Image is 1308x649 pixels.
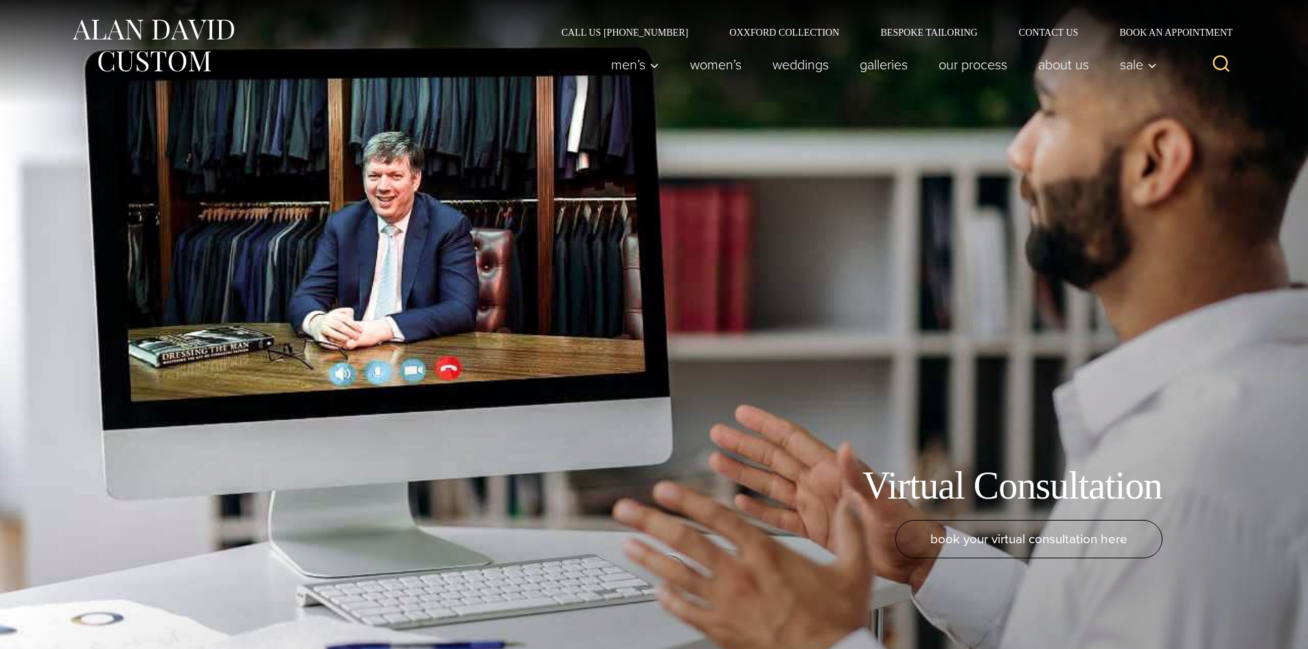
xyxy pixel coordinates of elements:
a: Oxxford Collection [709,27,860,37]
h1: Virtual Consultation [862,463,1162,509]
a: Women’s [674,51,757,78]
a: About Us [1022,51,1104,78]
a: Call Us [PHONE_NUMBER] [541,27,709,37]
span: Men’s [611,58,659,71]
button: View Search Form [1205,48,1238,81]
a: Galleries [844,51,923,78]
img: Alan David Custom [71,15,236,76]
nav: Secondary Navigation [541,27,1238,37]
a: book your virtual consultation here [895,520,1162,558]
nav: Primary Navigation [595,51,1164,78]
a: weddings [757,51,844,78]
a: Book an Appointment [1099,27,1237,37]
span: book your virtual consultation here [930,529,1127,549]
a: Our Process [923,51,1022,78]
a: Contact Us [998,27,1099,37]
span: Sale [1120,58,1157,71]
a: Bespoke Tailoring [860,27,998,37]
